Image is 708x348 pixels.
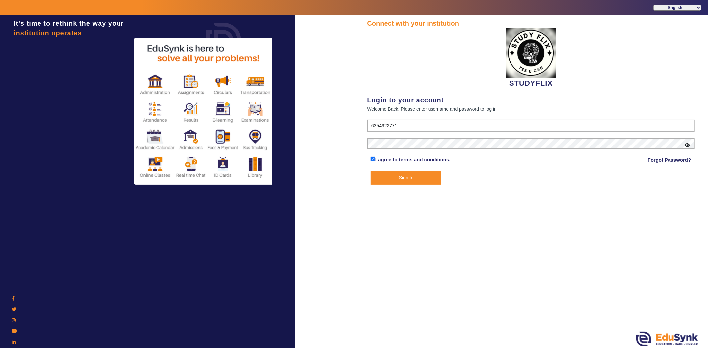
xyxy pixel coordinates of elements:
img: login.png [199,15,249,65]
span: institution operates [14,29,82,37]
input: User Name [367,120,695,132]
img: 71dce94a-bed6-4ff3-a9ed-96170f5a9cb7 [506,28,556,78]
button: Sign In [371,171,441,185]
div: Welcome Back, Please enter username and password to log in [367,105,695,113]
img: edusynk.png [636,332,698,346]
div: STUDYFLIX [367,28,695,88]
div: Connect with your institution [367,18,695,28]
span: It's time to rethink the way your [14,20,124,27]
a: I agree to terms and conditions. [375,157,451,162]
div: Login to your account [367,95,695,105]
img: login2.png [134,38,274,185]
a: Forgot Password? [648,156,691,164]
